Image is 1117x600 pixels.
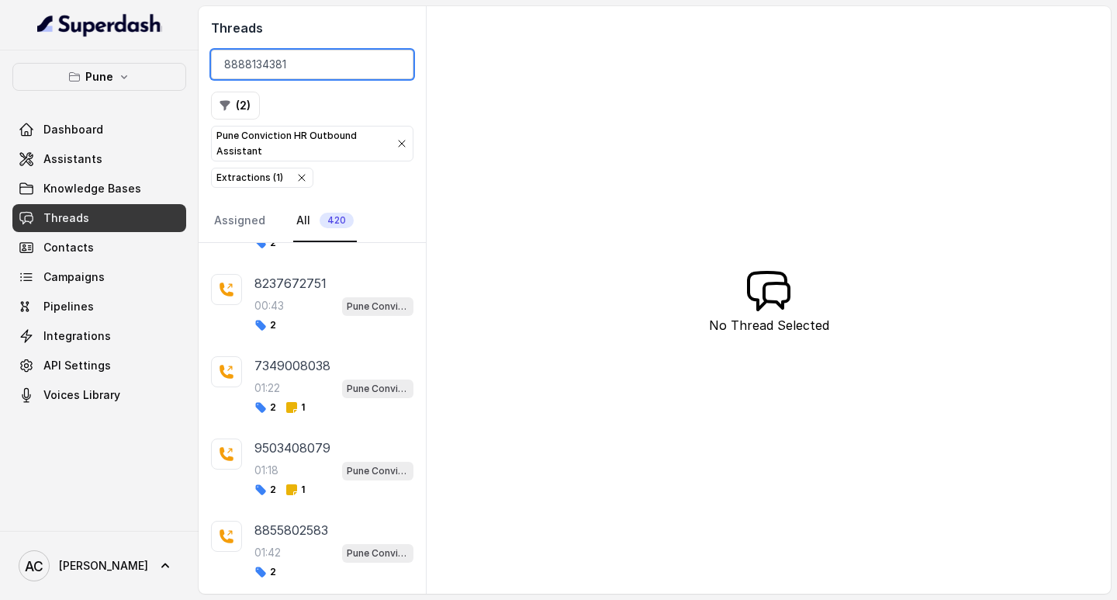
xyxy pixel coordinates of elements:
a: Contacts [12,234,186,262]
p: Pune Conviction HR Outbound Assistant [347,546,409,561]
a: Assistants [12,145,186,173]
span: 2 [254,566,276,578]
span: 2 [254,401,276,414]
span: Contacts [43,240,94,255]
button: Pune [12,63,186,91]
p: 8237672751 [254,274,327,293]
a: Pipelines [12,293,186,321]
p: Pune Conviction HR Outbound Assistant [347,381,409,397]
p: 8855802583 [254,521,328,539]
span: Assistants [43,151,102,167]
span: Integrations [43,328,111,344]
span: API Settings [43,358,111,373]
a: Campaigns [12,263,186,291]
span: 1 [285,401,305,414]
p: 00:43 [254,298,284,314]
span: 2 [254,319,276,331]
p: Pune [85,68,113,86]
a: API Settings [12,352,186,380]
a: Voices Library [12,381,186,409]
img: light.svg [37,12,162,37]
p: Pune Conviction HR Outbound Assistant [347,299,409,314]
span: Voices Library [43,387,120,403]
p: No Thread Selected [709,316,829,335]
a: All420 [293,200,357,242]
span: Dashboard [43,122,103,137]
span: 2 [254,237,276,249]
span: 2 [254,484,276,496]
a: Dashboard [12,116,186,144]
p: 01:42 [254,545,281,560]
a: Integrations [12,322,186,350]
a: [PERSON_NAME] [12,544,186,588]
nav: Tabs [211,200,413,242]
span: Threads [43,210,89,226]
span: 1 [285,484,305,496]
p: Pune Conviction HR Outbound Assistant [347,463,409,479]
p: Pune Conviction HR Outbound Assistant [216,128,383,159]
span: Pipelines [43,299,94,314]
button: (2) [211,92,260,120]
p: 01:18 [254,463,278,478]
p: 9503408079 [254,439,330,457]
span: Knowledge Bases [43,181,141,196]
div: Extractions ( 1 ) [216,170,283,186]
button: Pune Conviction HR Outbound Assistant [211,126,413,161]
a: Knowledge Bases [12,175,186,203]
h2: Threads [211,19,413,37]
a: Assigned [211,200,268,242]
span: Campaigns [43,269,105,285]
a: Threads [12,204,186,232]
text: AC [25,558,43,574]
span: [PERSON_NAME] [59,558,148,574]
p: 01:22 [254,380,280,396]
button: Extractions (1) [211,168,313,188]
p: 7349008038 [254,356,330,375]
span: 420 [320,213,354,228]
input: Search by Call ID or Phone Number [211,50,413,79]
